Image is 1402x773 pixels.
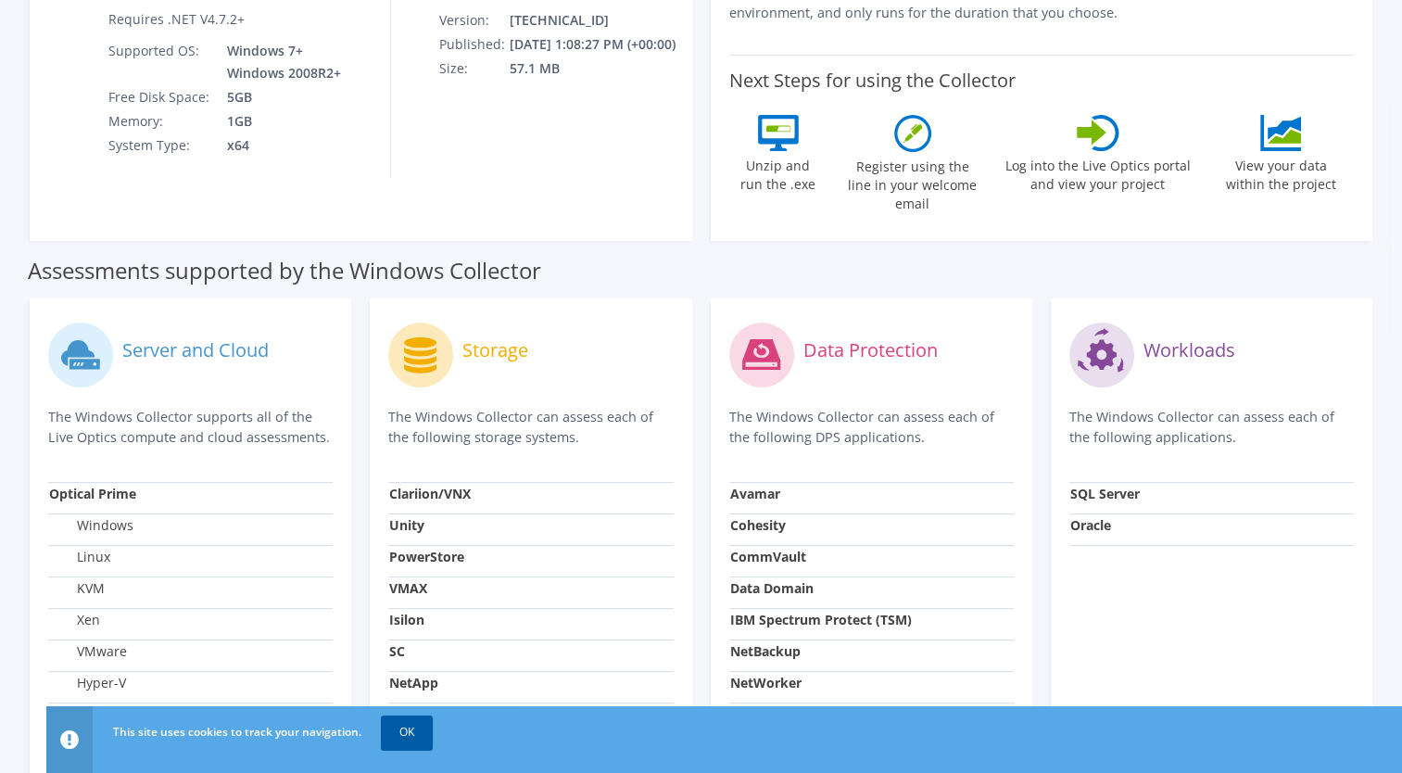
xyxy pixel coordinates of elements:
label: KVM [49,579,105,598]
label: View your data within the project [1214,151,1347,194]
td: [TECHNICAL_ID] [509,8,684,32]
label: Windows [49,516,133,535]
td: Memory: [107,109,213,133]
label: Log into the Live Optics portal and view your project [1004,151,1192,194]
strong: Optical Prime [49,485,136,502]
strong: Clariion/VNX [389,485,471,502]
strong: PowerStore [389,548,464,565]
label: Storage [462,341,528,360]
strong: CommVault [730,548,806,565]
td: x64 [213,133,345,158]
label: Workloads [1143,341,1235,360]
td: System Type: [107,133,213,158]
td: [DATE] 1:08:27 PM (+00:00) [509,32,684,57]
strong: Oracle [1070,516,1111,534]
strong: AWS [49,705,79,723]
td: 1GB [213,109,345,133]
strong: Data Domain [730,579,814,597]
td: Supported OS: [107,39,213,85]
a: OK [381,716,433,749]
label: Xen [49,611,100,629]
strong: Isilon [389,611,424,628]
strong: NetApp [389,674,438,691]
strong: IBM Spectrum Protect (TSM) [730,611,912,628]
strong: PowerProtect DM [730,705,843,723]
td: Size: [438,57,509,81]
strong: NetWorker [730,674,802,691]
td: Free Disk Space: [107,85,213,109]
label: Hyper-V [49,674,126,692]
label: VMware [49,642,127,661]
label: Unzip and run the .exe [736,151,821,194]
strong: NetBackup [730,642,801,660]
label: Next Steps for using the Collector [729,70,1016,92]
span: This site uses cookies to track your navigation. [113,724,361,740]
strong: SC [389,642,405,660]
strong: Cohesity [730,516,786,534]
strong: Unity [389,516,424,534]
td: 5GB [213,85,345,109]
label: Requires .NET V4.7.2+ [108,10,245,29]
strong: VMAX [389,579,427,597]
p: The Windows Collector can assess each of the following applications. [1069,407,1354,448]
label: Server and Cloud [122,341,269,360]
strong: XtremIO [389,705,444,723]
p: The Windows Collector supports all of the Live Optics compute and cloud assessments. [48,407,333,448]
p: The Windows Collector can assess each of the following DPS applications. [729,407,1014,448]
label: Register using the line in your welcome email [843,152,982,213]
td: Windows 7+ Windows 2008R2+ [213,39,345,85]
label: Linux [49,548,110,566]
td: Version: [438,8,509,32]
strong: Avamar [730,485,780,502]
p: The Windows Collector can assess each of the following storage systems. [388,407,673,448]
td: 57.1 MB [509,57,684,81]
strong: SQL Server [1070,485,1140,502]
label: Assessments supported by the Windows Collector [28,261,541,280]
td: Published: [438,32,509,57]
label: Data Protection [803,341,938,360]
